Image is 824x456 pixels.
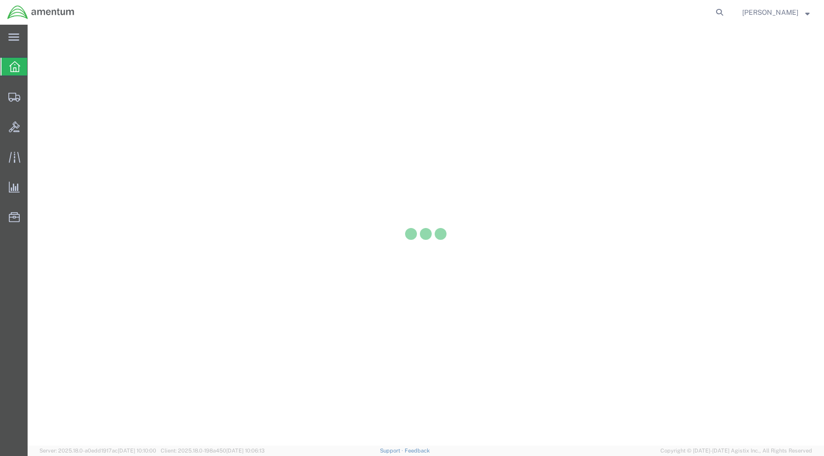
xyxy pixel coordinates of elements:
[161,448,265,454] span: Client: 2025.18.0-198a450
[380,448,405,454] a: Support
[660,447,812,455] span: Copyright © [DATE]-[DATE] Agistix Inc., All Rights Reserved
[39,448,156,454] span: Server: 2025.18.0-a0edd1917ac
[7,5,75,20] img: logo
[742,6,810,18] button: [PERSON_NAME]
[405,448,430,454] a: Feedback
[226,448,265,454] span: [DATE] 10:06:13
[118,448,156,454] span: [DATE] 10:10:00
[742,7,798,18] span: Eric Aanesatd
